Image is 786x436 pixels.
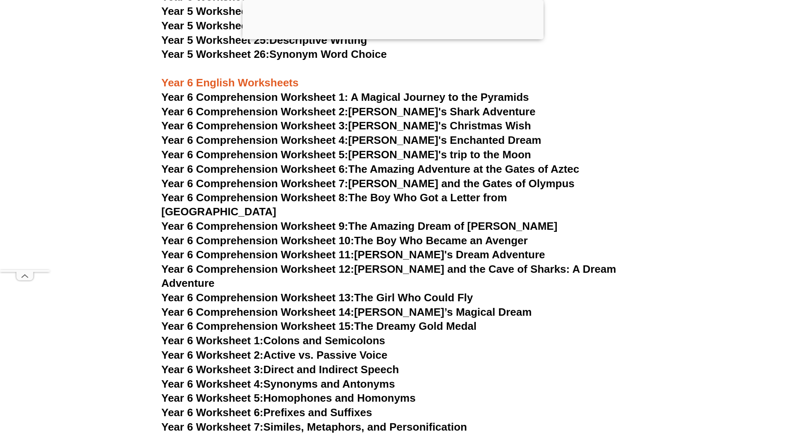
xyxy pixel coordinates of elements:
[161,349,264,361] span: Year 6 Worksheet 2:
[161,392,264,404] span: Year 6 Worksheet 5:
[161,291,473,304] a: Year 6 Comprehension Worksheet 13:The Girl Who Could Fly
[161,320,477,332] a: Year 6 Comprehension Worksheet 15:The Dreamy Gold Medal
[161,163,579,175] a: Year 6 Comprehension Worksheet 6:The Amazing Adventure at the Gates of Aztec
[161,163,348,175] span: Year 6 Comprehension Worksheet 6:
[161,19,355,32] a: Year 5 Worksheet 24:Dialogue Writing
[161,48,269,60] span: Year 5 Worksheet 26:
[161,363,399,376] a: Year 6 Worksheet 3:Direct and Indirect Speech
[161,34,367,46] a: Year 5 Worksheet 25:Descriptive Writing
[161,392,416,404] a: Year 6 Worksheet 5:Homophones and Homonyms
[161,334,385,347] a: Year 6 Worksheet 1:Colons and Semicolons
[161,5,269,17] span: Year 5 Worksheet 23:
[161,320,354,332] span: Year 6 Comprehension Worksheet 15:
[161,248,545,261] a: Year 6 Comprehension Worksheet 11:[PERSON_NAME]'s Dream Adventure
[161,119,531,132] a: Year 6 Comprehension Worksheet 3:[PERSON_NAME]'s Christmas Wish
[161,234,528,247] a: Year 6 Comprehension Worksheet 10:The Boy Who Became an Avenger
[161,105,535,118] a: Year 6 Comprehension Worksheet 2:[PERSON_NAME]'s Shark Adventure
[161,34,269,46] span: Year 5 Worksheet 25:
[161,406,372,419] a: Year 6 Worksheet 6:Prefixes and Suffixes
[161,263,616,289] a: Year 6 Comprehension Worksheet 12:[PERSON_NAME] and the Cave of Sharks: A Dream Adventure
[161,248,354,261] span: Year 6 Comprehension Worksheet 11:
[648,343,786,436] iframe: Chat Widget
[161,148,348,161] span: Year 6 Comprehension Worksheet 5:
[161,220,348,232] span: Year 6 Comprehension Worksheet 9:
[161,119,348,132] span: Year 6 Comprehension Worksheet 3:
[161,421,467,433] a: Year 6 Worksheet 7:Similes, Metaphors, and Personification
[161,134,348,146] span: Year 6 Comprehension Worksheet 4:
[161,349,387,361] a: Year 6 Worksheet 2:Active vs. Passive Voice
[161,306,532,318] a: Year 6 Comprehension Worksheet 14:[PERSON_NAME]’s Magical Dream
[161,19,269,32] span: Year 5 Worksheet 24:
[161,363,264,376] span: Year 6 Worksheet 3:
[161,334,264,347] span: Year 6 Worksheet 1:
[161,177,575,190] a: Year 6 Comprehension Worksheet 7:[PERSON_NAME] and the Gates of Olympus
[161,421,264,433] span: Year 6 Worksheet 7:
[161,378,395,390] a: Year 6 Worksheet 4:Synonyms and Antonyms
[161,5,398,17] a: Year 5 Worksheet 23:Editing and Proofreading
[161,291,354,304] span: Year 6 Comprehension Worksheet 13:
[161,406,264,419] span: Year 6 Worksheet 6:
[161,306,354,318] span: Year 6 Comprehension Worksheet 14:
[161,62,625,90] h3: Year 6 English Worksheets
[161,191,348,204] span: Year 6 Comprehension Worksheet 8:
[161,105,348,118] span: Year 6 Comprehension Worksheet 2:
[161,191,507,218] a: Year 6 Comprehension Worksheet 8:The Boy Who Got a Letter from [GEOGRAPHIC_DATA]
[161,48,387,60] a: Year 5 Worksheet 26:Synonym Word Choice
[161,91,529,103] a: Year 6 Comprehension Worksheet 1: A Magical Journey to the Pyramids
[161,378,264,390] span: Year 6 Worksheet 4:
[161,234,354,247] span: Year 6 Comprehension Worksheet 10:
[161,148,531,161] a: Year 6 Comprehension Worksheet 5:[PERSON_NAME]'s trip to the Moon
[161,220,557,232] a: Year 6 Comprehension Worksheet 9:The Amazing Dream of [PERSON_NAME]
[161,177,348,190] span: Year 6 Comprehension Worksheet 7:
[161,134,541,146] a: Year 6 Comprehension Worksheet 4:[PERSON_NAME]'s Enchanted Dream
[161,263,354,275] span: Year 6 Comprehension Worksheet 12:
